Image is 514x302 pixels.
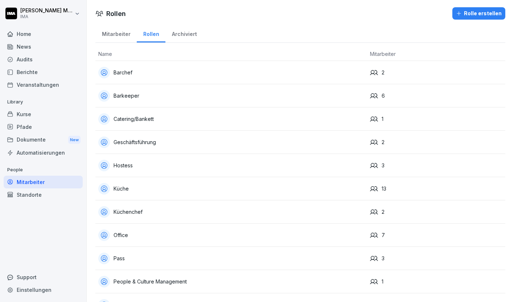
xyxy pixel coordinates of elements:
[367,47,505,61] th: Mitarbeiter
[95,24,137,42] a: Mitarbeiter
[98,113,364,125] div: Catering/Bankett
[4,164,83,176] p: People
[370,69,502,77] div: 2
[98,183,364,195] div: Küche
[370,278,502,286] div: 1
[4,108,83,121] a: Kurse
[4,146,83,159] a: Automatisierungen
[452,7,505,20] button: Rolle erstellen
[370,208,502,216] div: 2
[98,229,364,241] div: Office
[370,162,502,170] div: 3
[4,133,83,147] a: DokumenteNew
[4,133,83,147] div: Dokumente
[20,8,73,14] p: [PERSON_NAME] Milanovska
[456,9,502,17] div: Rolle erstellen
[98,67,364,78] div: Barchef
[98,90,364,102] div: Barkeeper
[370,254,502,262] div: 3
[98,253,364,264] div: Pass
[370,115,502,123] div: 1
[370,185,502,193] div: 13
[4,96,83,108] p: Library
[4,28,83,40] a: Home
[68,136,81,144] div: New
[4,66,83,78] a: Berichte
[95,47,367,61] th: Name
[370,138,502,146] div: 2
[370,231,502,239] div: 7
[4,176,83,188] a: Mitarbeiter
[137,24,165,42] a: Rollen
[106,9,126,19] h1: Rollen
[98,136,364,148] div: Geschäftsführung
[370,92,502,100] div: 6
[4,188,83,201] a: Standorte
[98,206,364,218] div: Küchenchef
[165,24,203,42] a: Archiviert
[4,121,83,133] a: Pfade
[4,53,83,66] a: Audits
[4,271,83,283] div: Support
[4,283,83,296] a: Einstellungen
[98,160,364,171] div: Hostess
[4,78,83,91] a: Veranstaltungen
[98,276,364,287] div: People & Culture Management
[20,14,73,19] p: IMA
[4,40,83,53] a: News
